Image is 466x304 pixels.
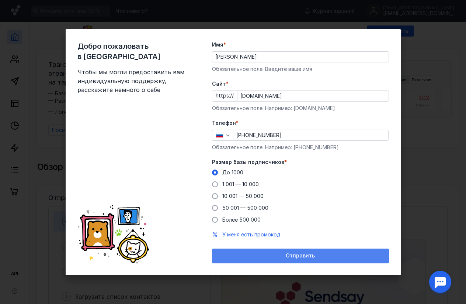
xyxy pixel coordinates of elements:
span: Имя [212,41,223,48]
span: Чтобы мы могли предоставить вам индивидуальную поддержку, расскажите немного о себе [77,68,188,94]
span: 50 001 — 500 000 [222,205,268,211]
div: Обязательное поле. Например: [DOMAIN_NAME] [212,105,389,112]
span: Телефон [212,119,236,127]
div: Обязательное поле. Введите ваше имя [212,65,389,73]
span: 1 001 — 10 000 [222,181,259,187]
span: 10 001 — 50 000 [222,193,264,199]
button: Отправить [212,249,389,263]
span: У меня есть промокод [222,231,281,238]
div: Обязательное поле. Например: [PHONE_NUMBER] [212,144,389,151]
span: Более 500 000 [222,216,261,223]
span: До 1000 [222,169,243,175]
span: Отправить [286,253,315,259]
button: У меня есть промокод [222,231,281,238]
span: Cайт [212,80,226,88]
span: Размер базы подписчиков [212,158,284,166]
span: Добро пожаловать в [GEOGRAPHIC_DATA] [77,41,188,62]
